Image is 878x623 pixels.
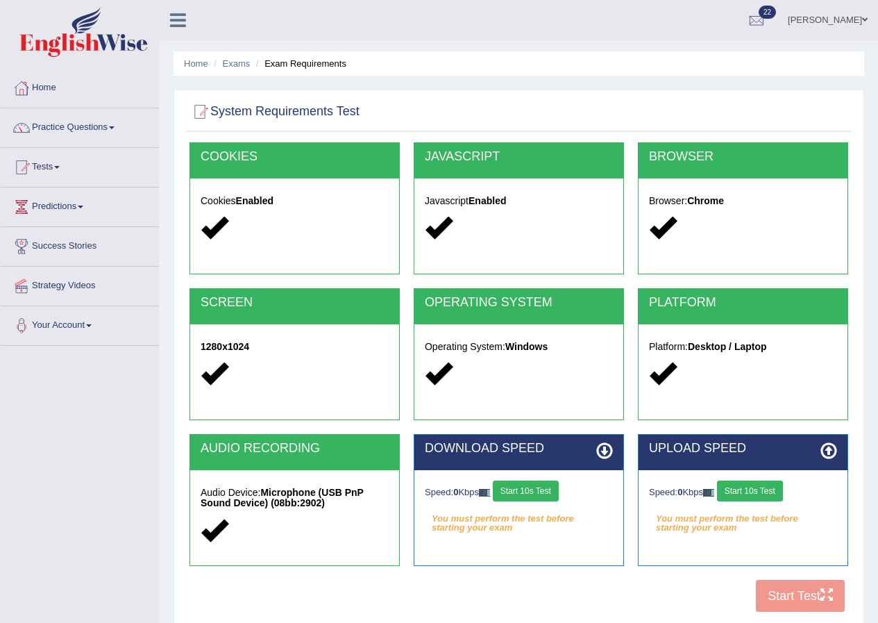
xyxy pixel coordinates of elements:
a: Tests [1,148,159,183]
h2: BROWSER [649,150,837,164]
h2: JAVASCRIPT [425,150,613,164]
h2: UPLOAD SPEED [649,442,837,456]
strong: 0 [677,487,682,497]
h2: SCREEN [201,296,389,310]
strong: 0 [453,487,458,497]
a: Strategy Videos [1,267,159,301]
div: Speed: Kbps [649,481,837,505]
img: ajax-loader-fb-connection.gif [479,489,490,497]
strong: Enabled [236,195,273,206]
h2: OPERATING SYSTEM [425,296,613,310]
strong: Microphone (USB PnP Sound Device) (08bb:2902) [201,487,364,508]
h5: Browser: [649,196,837,206]
h5: Javascript [425,196,613,206]
button: Start 10s Test [717,481,783,501]
a: Your Account [1,306,159,341]
strong: Chrome [687,195,724,206]
li: Exam Requirements [253,57,346,70]
h2: System Requirements Test [189,101,360,122]
a: Success Stories [1,227,159,262]
strong: Windows [505,341,548,352]
strong: Desktop / Laptop [688,341,767,352]
h5: Cookies [201,196,389,206]
a: Exams [223,58,251,69]
a: Practice Questions [1,108,159,143]
button: Start 10s Test [493,481,559,501]
h2: COOKIES [201,150,389,164]
a: Home [184,58,208,69]
img: ajax-loader-fb-connection.gif [703,489,714,497]
h2: AUDIO RECORDING [201,442,389,456]
strong: 1280x1024 [201,341,249,352]
h2: DOWNLOAD SPEED [425,442,613,456]
h5: Operating System: [425,342,613,352]
h2: PLATFORM [649,296,837,310]
a: Home [1,69,159,103]
span: 22 [759,6,776,19]
em: You must perform the test before starting your exam [649,508,837,529]
strong: Enabled [468,195,506,206]
a: Predictions [1,188,159,222]
h5: Audio Device: [201,488,389,509]
em: You must perform the test before starting your exam [425,508,613,529]
h5: Platform: [649,342,837,352]
div: Speed: Kbps [425,481,613,505]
